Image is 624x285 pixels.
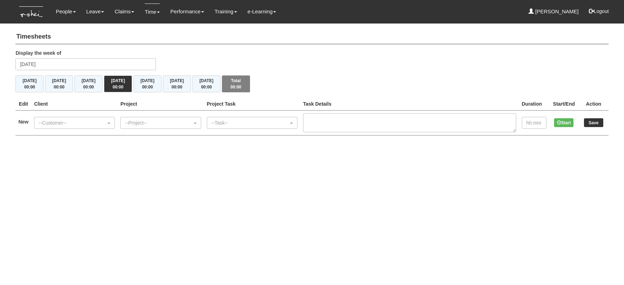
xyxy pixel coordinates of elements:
[104,75,132,92] button: [DATE]00:00
[15,49,61,57] label: Display the week of
[584,118,603,127] input: Save
[519,98,549,111] th: Duration
[163,75,191,92] button: [DATE]00:00
[113,85,124,90] span: 00:00
[549,98,579,111] th: Start/End
[554,118,573,127] button: Start
[83,85,94,90] span: 00:00
[192,75,221,92] button: [DATE]00:00
[207,117,297,129] button: --Task--
[24,85,35,90] span: 00:00
[34,117,115,129] button: --Customer--
[579,98,608,111] th: Action
[215,4,237,20] a: Training
[39,119,106,126] div: --Customer--
[142,85,153,90] span: 00:00
[56,4,76,20] a: People
[45,75,73,92] button: [DATE]00:00
[125,119,192,126] div: --Project--
[300,98,519,111] th: Task Details
[522,117,546,129] input: hh:mm
[222,75,250,92] button: Total00:00
[31,98,118,111] th: Client
[15,30,608,44] h4: Timesheets
[15,75,608,92] div: Timesheet Week Summary
[211,119,289,126] div: --Task--
[133,75,162,92] button: [DATE]00:00
[230,85,241,90] span: 00:00
[204,98,300,111] th: Project Task
[74,75,103,92] button: [DATE]00:00
[120,117,201,129] button: --Project--
[584,3,614,20] button: Logout
[54,85,65,90] span: 00:00
[118,98,204,111] th: Project
[170,4,204,20] a: Performance
[15,98,31,111] th: Edit
[528,4,579,20] a: [PERSON_NAME]
[18,118,28,125] label: New
[248,4,276,20] a: e-Learning
[595,257,617,278] iframe: chat widget
[114,4,134,20] a: Claims
[172,85,183,90] span: 00:00
[86,4,104,20] a: Leave
[201,85,212,90] span: 00:00
[15,75,44,92] button: [DATE]00:00
[145,4,160,20] a: Time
